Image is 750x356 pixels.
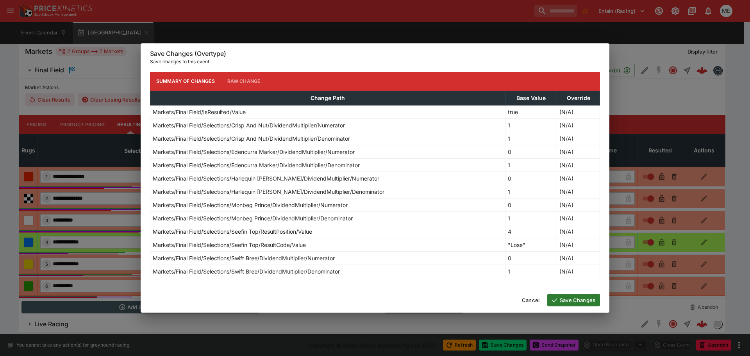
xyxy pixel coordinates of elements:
p: Markets/Final Field/IsResulted/Value [153,108,246,116]
th: Override [557,91,600,105]
p: Save changes to this event. [150,58,600,66]
td: (N/A) [557,105,600,118]
p: Markets/Final Field/Selections/Swift Bree/DividendMultiplier/Denominator [153,267,340,275]
td: 1 [505,118,557,132]
td: (N/A) [557,145,600,158]
td: 1 [505,185,557,198]
p: Markets/Final Field/Selections/Crisp And Nut/DividendMultiplier/Denominator [153,134,350,143]
td: true [505,105,557,118]
button: Raw Change [221,72,267,91]
td: (N/A) [557,198,600,211]
td: 1 [505,211,557,225]
p: Markets/Final Field/Selections/Monbeg Prince/DividendMultiplier/Denominator [153,214,353,222]
td: (N/A) [557,265,600,278]
button: Save Changes [547,294,600,306]
td: (N/A) [557,251,600,265]
td: (N/A) [557,185,600,198]
td: 0 [505,145,557,158]
th: Change Path [150,91,505,105]
td: (N/A) [557,172,600,185]
td: 0 [505,172,557,185]
td: 0 [505,251,557,265]
p: Markets/Final Field/Selections/Harlequin [PERSON_NAME]/DividendMultiplier/Numerator [153,174,379,182]
td: (N/A) [557,158,600,172]
h6: Save Changes (Overtype) [150,50,600,58]
td: (N/A) [557,225,600,238]
td: 1 [505,158,557,172]
p: Markets/Final Field/Selections/Edencurra Marker/DividendMultiplier/Numerator [153,148,355,156]
td: (N/A) [557,238,600,251]
p: Markets/Final Field/Selections/Swift Bree/DividendMultiplier/Numerator [153,254,335,262]
th: Base Value [505,91,557,105]
p: Markets/Final Field/Selections/Seefin Top/ResultPosition/Value [153,227,312,236]
td: (N/A) [557,211,600,225]
td: (N/A) [557,132,600,145]
td: (N/A) [557,118,600,132]
td: "Lose" [505,238,557,251]
td: 1 [505,265,557,278]
td: 4 [505,225,557,238]
p: Markets/Final Field/Selections/Seefin Top/ResultCode/Value [153,241,306,249]
button: Summary of Changes [150,72,221,91]
td: 0 [505,198,557,211]
button: Cancel [517,294,544,306]
p: Markets/Final Field/Selections/Monbeg Prince/DividendMultiplier/Numerator [153,201,348,209]
p: Markets/Final Field/Selections/Edencurra Marker/DividendMultiplier/Denominator [153,161,360,169]
p: Markets/Final Field/Selections/Harlequin [PERSON_NAME]/DividendMultiplier/Denominator [153,188,384,196]
p: Markets/Final Field/Selections/Crisp And Nut/DividendMultiplier/Numerator [153,121,345,129]
td: 1 [505,132,557,145]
